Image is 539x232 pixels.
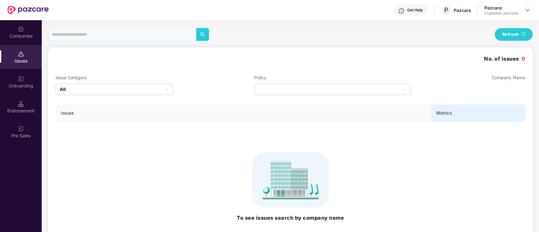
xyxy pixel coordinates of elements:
div: Policy [254,74,411,81]
img: svg+xml;base64,PHN2ZyB4bWxucz0iaHR0cDovL3d3dy53My5vcmcvMjAwMC9zdmciIHhtbG5zOnhsaW5rPSJodHRwOi8vd3... [61,152,520,208]
img: svg+xml;base64,PHN2ZyB3aWR0aD0iMjAiIGhlaWdodD0iMjAiIHZpZXdCb3g9IjAgMCAyMCAyMCIgZmlsbD0ibm9uZSIgeG... [18,126,24,132]
span: search [196,32,209,37]
img: svg+xml;base64,PHN2ZyB3aWR0aD0iMTQuNSIgaGVpZ2h0PSIxNC41IiB2aWV3Qm94PSIwIDAgMTYgMTYiIGZpbGw9Im5vbm... [18,101,24,107]
img: svg+xml;base64,PHN2ZyBpZD0iRHJvcGRvd24tMzJ4MzIiIHhtbG5zPSJodHRwOi8vd3d3LnczLm9yZy8yMDAwL3N2ZyIgd2... [525,8,530,13]
span: down [166,88,169,91]
span: sync [521,32,525,37]
img: svg+xml;base64,PHN2ZyBpZD0iSXNzdWVzX2Rpc2FibGVkIiB4bWxucz0iaHR0cDovL3d3dy53My5vcmcvMjAwMC9zdmciIH... [18,51,24,57]
div: Customer_success [484,11,518,16]
h3: No. of issues [484,55,525,63]
b: All [60,86,66,93]
span: Metrics [436,110,520,116]
div: Issue Category [56,74,173,81]
img: svg+xml;base64,PHN2ZyBpZD0iQ29tcGFuaWVzIiB4bWxucz0iaHR0cDovL3d3dy53My5vcmcvMjAwMC9zdmciIHdpZHRoPS... [18,26,24,32]
div: Pazcare [484,5,518,11]
button: Refreshsync [495,28,533,41]
img: New Pazcare Logo [8,6,49,14]
h3: To see issues search by company name [61,214,520,222]
span: P [444,6,448,14]
span: 0 [522,56,525,62]
span: down [403,88,407,91]
span: Refresh [502,31,519,38]
div: Get Help [407,8,423,13]
div: Company Name [492,74,525,81]
img: svg+xml;base64,PHN2ZyB3aWR0aD0iMjAiIGhlaWdodD0iMjAiIHZpZXdCb3g9IjAgMCAyMCAyMCIgZmlsbD0ibm9uZSIgeG... [18,76,24,82]
th: Issues [56,104,431,122]
div: Pazcare [454,7,471,13]
img: svg+xml;base64,PHN2ZyBpZD0iSGVscC0zMngzMiIgeG1sbnM9Imh0dHA6Ly93d3cudzMub3JnLzIwMDAvc3ZnIiB3aWR0aD... [398,8,405,14]
button: search [196,28,209,41]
